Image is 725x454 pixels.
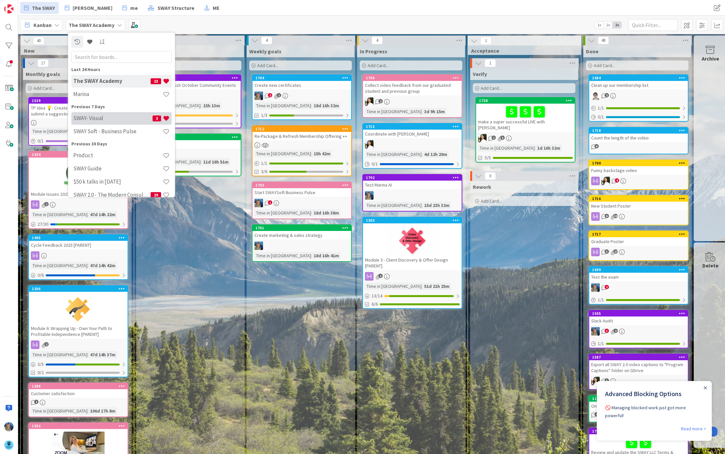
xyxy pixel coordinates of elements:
[589,428,688,434] div: 1705
[202,158,230,165] div: 11d 16h 51m
[312,150,332,157] div: 15h 42m
[372,161,378,167] span: 0 / 1
[73,128,163,135] h4: SWAY Soft - Business Pulse
[592,355,688,360] div: 1587
[88,351,117,358] div: 47d 14h 37m
[153,115,161,121] span: 3
[37,138,44,144] span: 0 / 1
[598,340,604,347] span: 1 / 1
[365,151,422,158] div: Time in [GEOGRAPHIC_DATA]
[366,218,462,223] div: 1303
[598,105,604,112] span: 1 / 1
[363,175,462,189] div: 1702Test Marina AI
[592,196,688,201] div: 1716
[253,225,351,240] div: 1701Create marketing & sales strategy
[87,407,88,415] span: :
[32,98,128,103] div: 1529
[253,81,351,89] div: Create new certificates
[589,166,688,175] div: Funny backstage video
[423,283,451,290] div: 51d 21h 25m
[73,78,151,85] h4: The SWAY Academy
[363,181,462,189] div: Test Marina AI
[28,97,128,146] a: 1529TP Idea 💡- Create a bot (or AI Agent) that will submit a suggestion as a KZ card from slackTi...
[73,165,163,172] h4: SWAY Guide
[253,199,351,207] div: MA
[37,361,44,368] span: 3 / 5
[363,97,462,106] div: AK
[589,340,688,348] div: 1/1
[589,160,689,190] a: 1700Funny backstage videoAK
[29,104,128,118] div: TP Idea 💡- Create a bot (or AI Agent) that will submit a suggestion as a KZ card from slack
[423,151,449,158] div: 4d 12h 20m
[29,324,128,339] div: Module 6: Wrapping Up - Own Your Path to Profitable Independence [PARENT]
[252,182,352,219] a: 1703Start SWAYSoft Business PulseMATime in [GEOGRAPHIC_DATA]:18d 16h 38m
[592,396,688,401] div: 1176
[589,310,689,348] a: 1505Slack AuditMA1/1
[87,262,88,269] span: :
[29,98,128,118] div: 1529TP Idea 💡- Create a bot (or AI Agent) that will submit a suggestion as a KZ card from slack
[142,134,241,149] div: 1714Sales Webinars
[594,412,599,416] span: 4
[423,108,447,115] div: 3d 9h 15m
[87,211,88,218] span: :
[32,384,128,389] div: 1288
[73,192,151,198] h4: SWAY 2.0 - The Modern Consulting Blueprint
[29,286,128,339] div: 1306Module 6: Wrapping Up - Own Your Path to Profitable Independence [PARENT]
[141,134,241,176] a: 1714Sales WebinarsTime in [GEOGRAPHIC_DATA]:11d 16h 51m5/13
[201,102,202,109] span: :
[362,217,462,309] a: 1303Module 3 - Client Discovery & Offer Design [PARENT]Time in [GEOGRAPHIC_DATA]:51d 21h 25m13/146/6
[605,249,609,254] span: 3
[71,66,172,73] div: Last 24 Hours
[4,422,13,431] img: MA
[589,128,688,142] div: 1718Count the length of the video
[589,311,688,325] div: 1505Slack Audit
[589,360,688,375] div: Export all SWAY 2.0 video captions to "Program Captions" folder on GDrive
[363,140,462,149] div: AK
[255,226,351,230] div: 1701
[145,135,241,139] div: 1714
[107,3,110,10] div: Close Announcement
[28,383,128,417] a: 1288Customer satisfactionTime in [GEOGRAPHIC_DATA]:106d 17h 8m
[589,311,688,316] div: 1505
[363,75,462,81] div: 1706
[422,202,423,209] span: :
[4,441,13,450] img: avatar
[34,21,52,29] span: Kanban
[605,378,609,383] span: 3
[615,178,619,183] span: 4
[254,91,263,100] img: MA
[254,102,311,109] div: Time in [GEOGRAPHIC_DATA]
[589,402,688,410] div: Ondrej - 2 payments
[252,224,352,262] a: 1701Create marketing & sales strategyMATime in [GEOGRAPHIC_DATA]:18d 16h 41m
[614,214,618,218] span: 38
[142,111,241,119] div: 0/1
[592,429,688,434] div: 1705
[589,104,688,112] div: 1/1
[597,381,712,441] iframe: To enrich screen reader interactions, please activate Accessibility in Grammarly extension settings
[365,191,374,200] img: MA
[589,74,689,122] a: 1684Clean up our membership listTP1/10/1
[28,151,128,229] a: 1334Module Issues 2025 [PARENT]Time in [GEOGRAPHIC_DATA]:47d 14h 22m27/30
[589,231,688,237] div: 1717
[589,396,688,410] div: 1176Ondrej - 2 payments
[29,383,128,398] div: 1288Customer satisfaction
[589,81,688,89] div: Clean up our membership list
[88,407,117,415] div: 106d 17h 8m
[535,144,536,152] span: :
[598,296,604,303] span: 1 / 1
[363,217,462,270] div: 1303Module 3 - Client Discovery & Offer Design [PARENT]
[142,75,241,89] div: 1729Create and publish October Community Events
[589,177,688,185] div: AK
[253,225,351,231] div: 1701
[589,316,688,325] div: Slack Audit
[253,188,351,197] div: Start SWAYSoft Business Pulse
[73,152,163,159] h4: Product
[591,377,600,385] img: AK
[479,98,575,103] div: 1728
[592,76,688,80] div: 1684
[372,301,378,308] span: 6/6
[311,150,312,157] span: :
[32,4,55,12] span: The SWAY
[589,377,688,385] div: AK
[589,395,689,422] a: 1176Ondrej - 2 payments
